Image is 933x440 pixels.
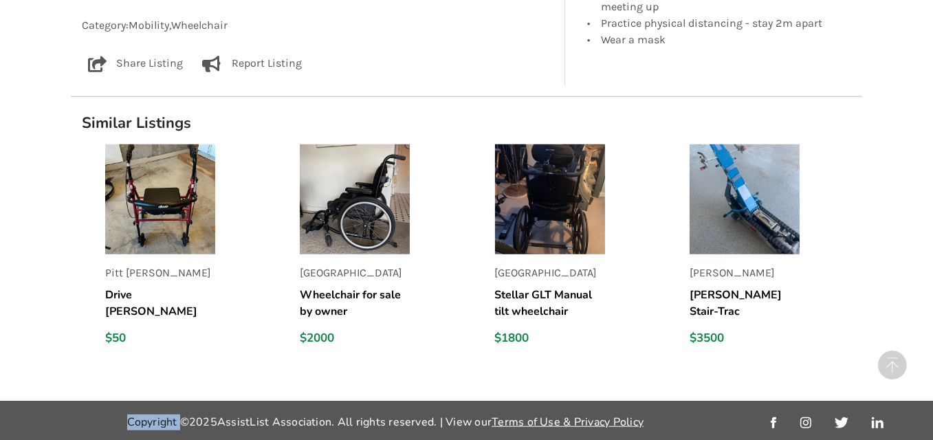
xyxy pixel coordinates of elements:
[495,287,605,320] h5: Stellar GLT Manual tilt wheelchair
[601,31,833,45] div: Wear a mask
[690,144,862,357] a: listing[PERSON_NAME][PERSON_NAME] Stair-Trac$3500
[232,56,302,72] p: Report Listing
[105,144,215,254] img: listing
[690,287,800,320] h5: [PERSON_NAME] Stair-Trac
[495,144,668,357] a: listing[GEOGRAPHIC_DATA]Stellar GLT Manual tilt wheelchair$1800
[105,144,278,357] a: listingPitt [PERSON_NAME]Drive [PERSON_NAME]$50
[105,331,215,346] div: $50
[105,287,215,320] h5: Drive [PERSON_NAME]
[771,417,776,428] img: facebook_link
[690,331,800,346] div: $3500
[82,18,554,34] p: Category: Mobility , Wheelchair
[300,287,410,320] h5: Wheelchair for sale by owner
[872,417,883,428] img: linkedin_link
[300,265,410,281] p: [GEOGRAPHIC_DATA]
[105,265,215,281] p: Pitt [PERSON_NAME]
[495,331,605,346] div: $1800
[495,144,605,254] img: listing
[117,56,184,72] p: Share Listing
[300,331,410,346] div: $2000
[835,417,848,428] img: twitter_link
[690,144,800,254] img: listing
[71,113,862,133] h1: Similar Listings
[492,415,644,430] a: Terms of Use & Privacy Policy
[300,144,472,357] a: listing[GEOGRAPHIC_DATA]Wheelchair for sale by owner$2000
[495,265,605,281] p: [GEOGRAPHIC_DATA]
[690,265,800,281] p: [PERSON_NAME]
[601,14,833,31] div: Practice physical distancing - stay 2m apart
[300,144,410,254] img: listing
[800,417,811,428] img: instagram_link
